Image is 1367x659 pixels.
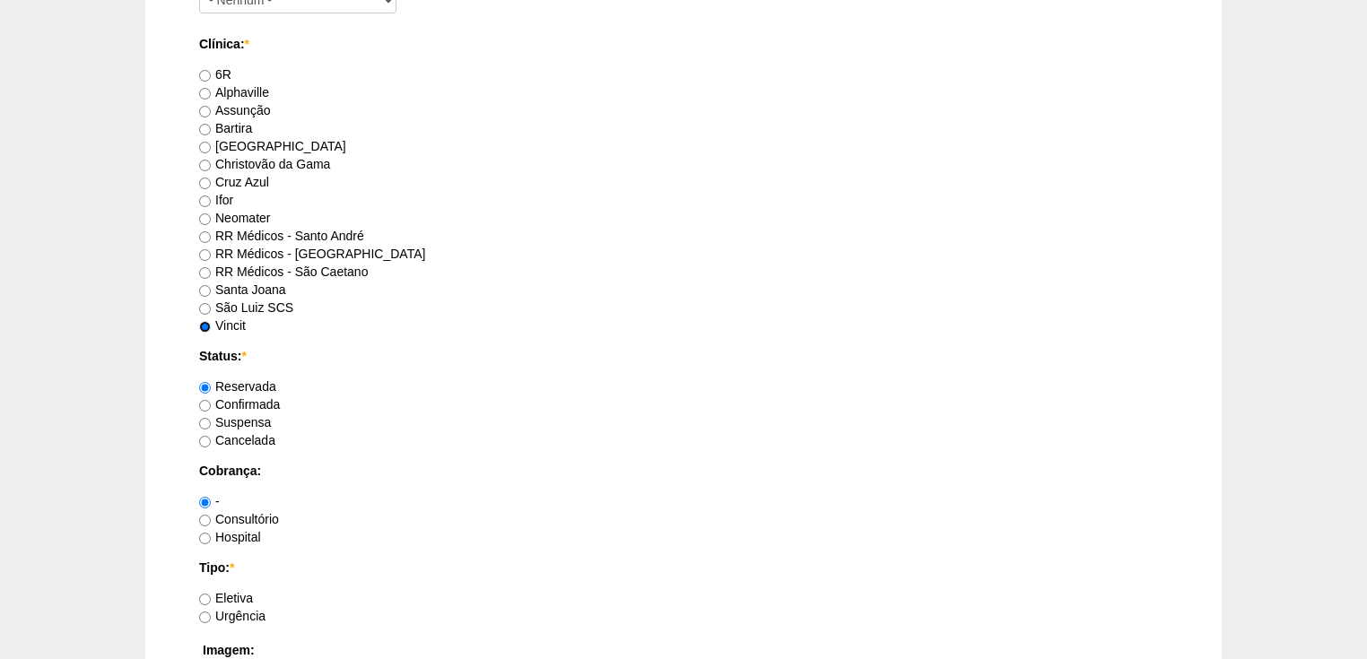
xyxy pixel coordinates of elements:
input: Consultório [199,515,211,526]
input: RR Médicos - [GEOGRAPHIC_DATA] [199,249,211,261]
span: Este campo é obrigatório. [230,560,234,575]
input: São Luiz SCS [199,303,211,315]
label: Urgência [199,609,266,623]
input: RR Médicos - Santo André [199,231,211,243]
input: Eletiva [199,594,211,605]
label: São Luiz SCS [199,300,293,315]
label: Assunção [199,103,270,117]
label: Alphaville [199,85,269,100]
input: Cruz Azul [199,178,211,189]
label: RR Médicos - Santo André [199,229,364,243]
label: Eletiva [199,591,253,605]
input: Hospital [199,533,211,544]
input: Confirmada [199,400,211,412]
label: Cobrança: [199,462,1168,480]
label: Reservada [199,379,276,394]
label: Suspensa [199,415,271,429]
input: Santa Joana [199,285,211,297]
label: Cancelada [199,433,275,447]
label: Consultório [199,512,279,526]
label: 6R [199,67,231,82]
input: Ifor [199,195,211,207]
span: Este campo é obrigatório. [241,349,246,363]
input: Urgência [199,611,211,623]
input: RR Médicos - São Caetano [199,267,211,279]
input: 6R [199,70,211,82]
label: Tipo: [199,559,1168,577]
label: [GEOGRAPHIC_DATA] [199,139,346,153]
input: Vincit [199,321,211,333]
label: Bartira [199,121,252,135]
input: - [199,497,211,508]
label: - [199,494,220,508]
input: Bartira [199,124,211,135]
label: Vincit [199,318,246,333]
label: Christovão da Gama [199,157,330,171]
input: Cancelada [199,436,211,447]
label: RR Médicos - São Caetano [199,264,368,279]
label: Hospital [199,530,261,544]
label: Clínica: [199,35,1168,53]
input: [GEOGRAPHIC_DATA] [199,142,211,153]
input: Suspensa [199,418,211,429]
input: Christovão da Gama [199,160,211,171]
input: Reservada [199,382,211,394]
label: Cruz Azul [199,175,269,189]
label: Confirmada [199,397,280,412]
input: Alphaville [199,88,211,100]
label: Ifor [199,193,233,207]
span: Este campo é obrigatório. [245,37,249,51]
input: Assunção [199,106,211,117]
label: Neomater [199,211,270,225]
input: Neomater [199,213,211,225]
label: Santa Joana [199,282,286,297]
label: RR Médicos - [GEOGRAPHIC_DATA] [199,247,425,261]
label: Status: [199,347,1168,365]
